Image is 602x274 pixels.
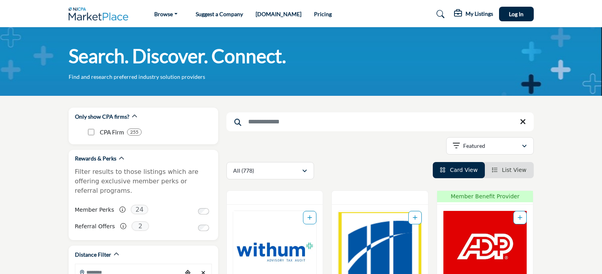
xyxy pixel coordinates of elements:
a: [DOMAIN_NAME] [256,11,301,17]
span: Member Benefit Provider [439,192,531,201]
input: Switch to Referral Offers [198,225,209,231]
span: Log In [509,11,523,17]
input: Search Keyword [226,112,534,131]
a: Search [429,8,450,21]
label: Referral Offers [75,220,115,233]
a: Add To List [307,214,312,221]
a: Add To List [413,214,417,221]
p: All (778) [233,167,254,175]
p: Featured [463,142,485,150]
button: Featured [446,137,534,155]
h2: Rewards & Perks [75,155,116,162]
div: My Listings [454,9,493,19]
h2: Only show CPA firms? [75,113,129,121]
a: Add To List [518,214,522,221]
a: Browse [149,9,183,20]
h2: Distance Filter [75,251,111,259]
label: Member Perks [75,203,114,217]
a: Pricing [314,11,332,17]
img: Site Logo [69,7,133,21]
a: Suggest a Company [196,11,243,17]
b: 255 [130,129,138,135]
input: CPA Firm checkbox [88,129,94,135]
p: Filter results to those listings which are offering exclusive member perks or referral programs. [75,167,212,196]
button: Log In [499,7,534,21]
a: View Card [440,167,478,173]
div: 255 Results For CPA Firm [127,129,142,136]
span: 24 [131,205,148,214]
input: Switch to Member Perks [198,208,209,214]
li: Card View [433,162,485,178]
a: View List [492,167,527,173]
button: All (778) [226,162,314,179]
span: List View [502,167,526,173]
p: Find and research preferred industry solution providers [69,73,205,81]
h5: My Listings [466,10,493,17]
span: Card View [450,167,477,173]
li: List View [485,162,534,178]
p: CPA Firm: CPA Firm [100,128,124,137]
h1: Search. Discover. Connect. [69,44,286,68]
span: 2 [131,221,149,231]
